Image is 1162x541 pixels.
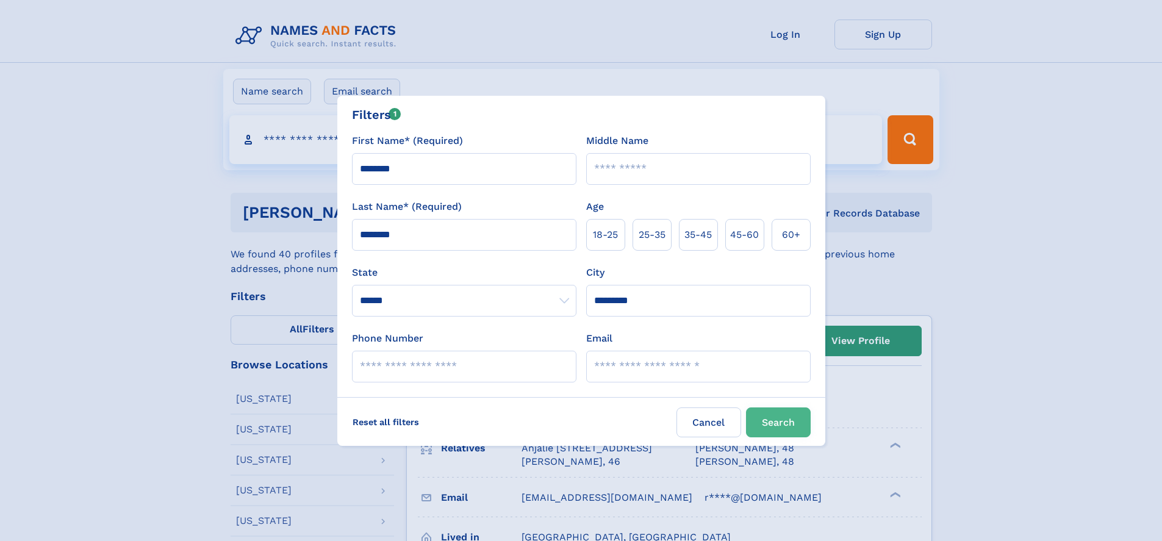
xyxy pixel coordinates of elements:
label: First Name* (Required) [352,134,463,148]
label: Age [586,199,604,214]
label: Reset all filters [345,407,427,437]
div: Filters [352,106,401,124]
span: 18‑25 [593,228,618,242]
label: Last Name* (Required) [352,199,462,214]
span: 25‑35 [639,228,665,242]
label: Email [586,331,612,346]
label: State [352,265,576,280]
label: Cancel [676,407,741,437]
label: Phone Number [352,331,423,346]
span: 60+ [782,228,800,242]
label: City [586,265,604,280]
label: Middle Name [586,134,648,148]
span: 35‑45 [684,228,712,242]
span: 45‑60 [730,228,759,242]
button: Search [746,407,811,437]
